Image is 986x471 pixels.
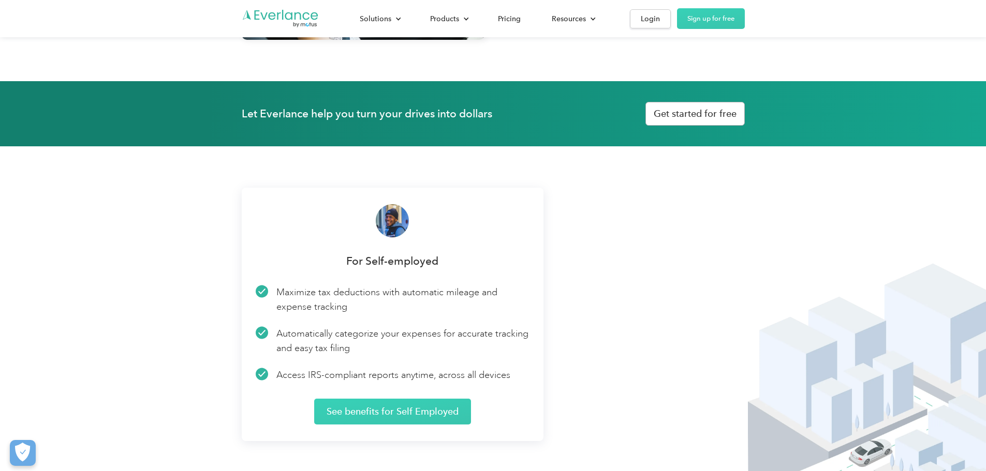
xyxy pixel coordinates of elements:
[256,254,529,268] p: For Self-employed
[498,12,521,25] div: Pricing
[276,285,529,314] p: Maximize tax deductions with automatic mileage and expense tracking
[430,12,459,25] div: Products
[242,107,620,121] h3: Let Everlance help you turn your drives into dollars
[349,10,409,28] div: Solutions
[276,368,510,382] p: Access IRS-compliant reports anytime, across all devices
[645,102,745,126] a: Get started for free
[488,10,531,28] a: Pricing
[314,399,471,424] a: See benefits for Self Employed
[420,10,477,28] div: Products
[376,204,409,237] img: delivery driver smiling
[677,8,745,29] a: Sign up for free
[360,12,391,25] div: Solutions
[630,9,671,28] a: Login
[10,440,36,466] button: Cookies Settings
[552,12,586,25] div: Resources
[242,9,319,28] a: Go to homepage
[541,10,604,28] div: Resources
[276,326,529,355] p: Automatically categorize your expenses for accurate tracking and easy tax filing
[641,12,660,25] div: Login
